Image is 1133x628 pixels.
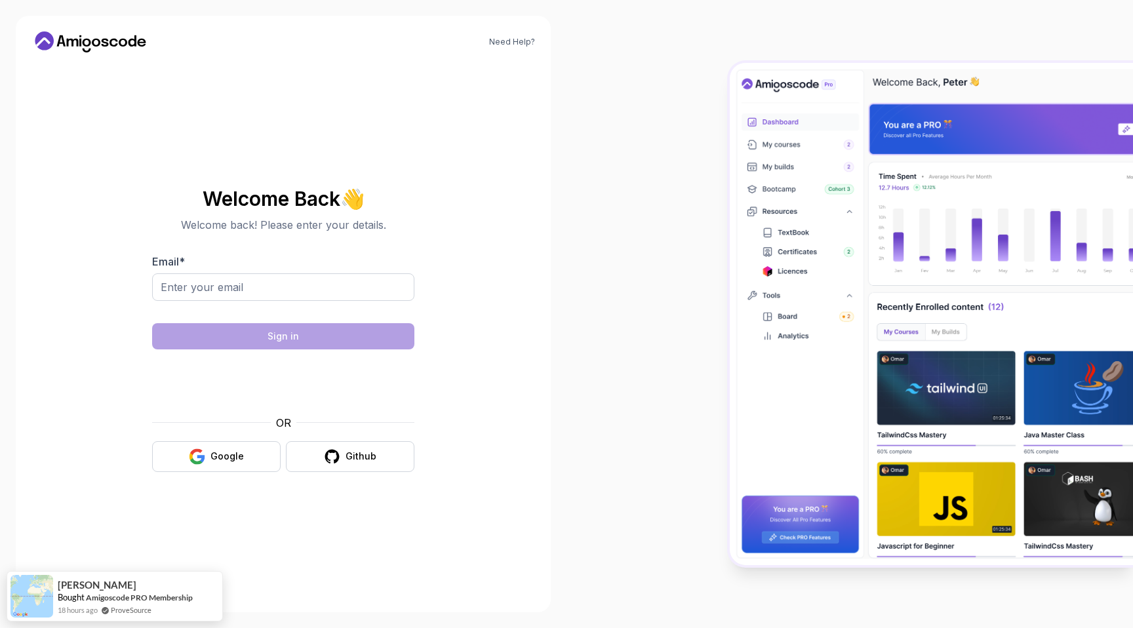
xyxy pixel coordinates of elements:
h2: Welcome Back [152,188,414,209]
a: Home link [31,31,149,52]
span: Bought [58,592,85,602]
button: Google [152,441,281,472]
div: Github [346,450,376,463]
input: Enter your email [152,273,414,301]
iframe: Widget containing checkbox for hCaptcha security challenge [184,357,382,407]
a: Amigoscode PRO Membership [86,593,193,602]
span: [PERSON_NAME] [58,579,136,591]
img: provesource social proof notification image [10,575,53,618]
span: 👋 [338,184,369,214]
img: Amigoscode Dashboard [730,63,1133,565]
button: Sign in [152,323,414,349]
div: Google [210,450,244,463]
div: Sign in [268,330,299,343]
a: ProveSource [111,604,151,616]
button: Github [286,441,414,472]
a: Need Help? [489,37,535,47]
span: 18 hours ago [58,604,98,616]
label: Email * [152,255,185,268]
p: OR [276,415,291,431]
p: Welcome back! Please enter your details. [152,217,414,233]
